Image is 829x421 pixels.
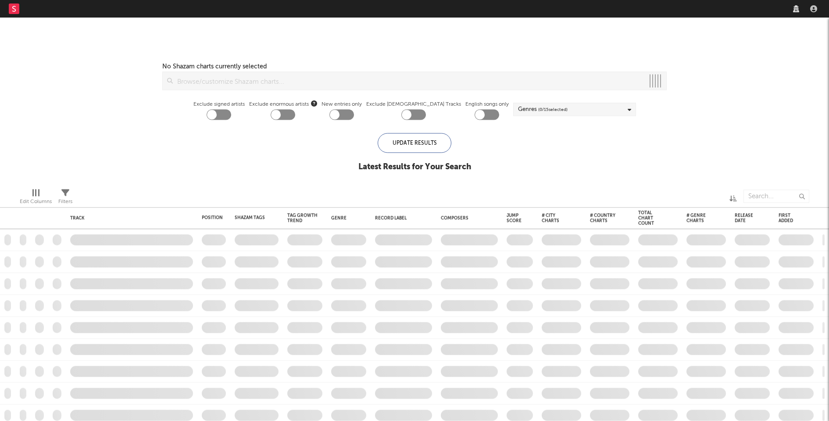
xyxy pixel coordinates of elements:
[375,216,428,221] div: Record Label
[743,190,809,203] input: Search...
[193,99,245,110] label: Exclude signed artists
[590,213,616,224] div: # Country Charts
[441,216,493,221] div: Composers
[287,213,318,224] div: Tag Growth Trend
[173,72,644,90] input: Browse/customize Shazam charts...
[378,133,451,153] div: Update Results
[322,99,362,110] label: New entries only
[58,186,72,211] div: Filters
[331,216,362,221] div: Genre
[366,99,461,110] label: Exclude [DEMOGRAPHIC_DATA] Tracks
[311,99,317,107] button: Exclude enormous artists
[58,196,72,207] div: Filters
[518,104,568,115] div: Genres
[538,104,568,115] span: ( 0 / 15 selected)
[779,213,800,224] div: First Added
[249,99,317,110] span: Exclude enormous artists
[202,215,223,220] div: Position
[20,186,52,211] div: Edit Columns
[465,99,509,110] label: English songs only
[686,213,713,224] div: # Genre Charts
[542,213,568,224] div: # City Charts
[507,213,522,224] div: Jump Score
[70,216,189,221] div: Track
[638,210,665,226] div: Total Chart Count
[235,215,265,220] div: Shazam Tags
[735,213,757,224] div: Release Date
[162,61,267,72] div: No Shazam charts currently selected
[20,196,52,207] div: Edit Columns
[358,162,471,172] div: Latest Results for Your Search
